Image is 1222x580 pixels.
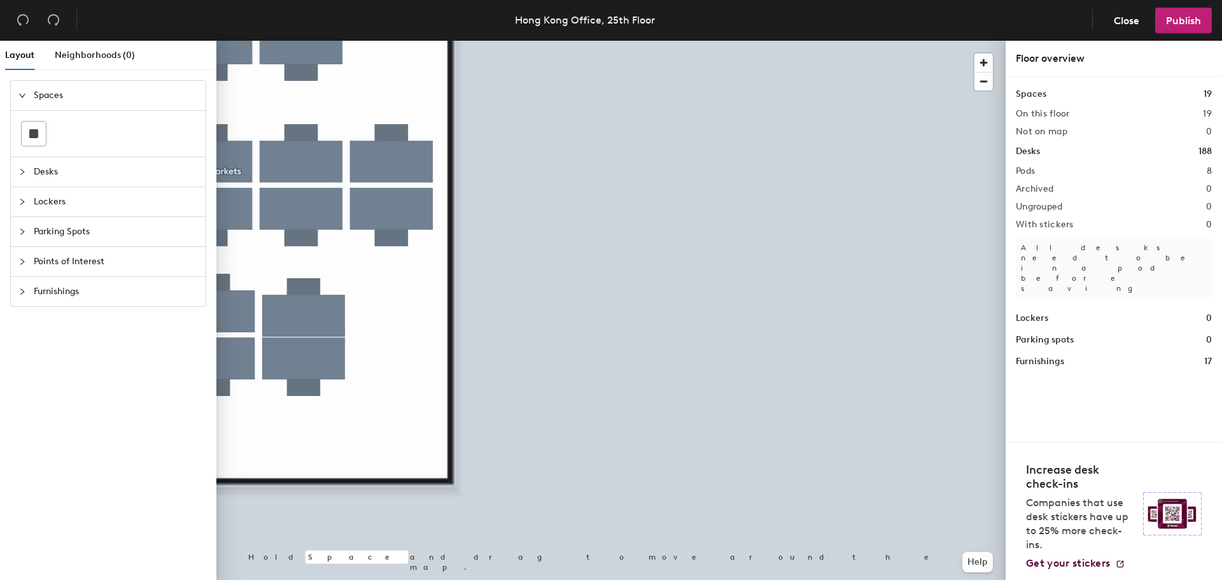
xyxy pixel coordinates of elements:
h2: Not on map [1016,127,1067,137]
span: Desks [34,157,198,187]
h1: Spaces [1016,87,1046,101]
button: Redo (⌘ + ⇧ + Z) [41,8,66,33]
h1: Desks [1016,145,1040,159]
span: Neighborhoods (0) [55,50,135,60]
h1: 17 [1204,355,1212,369]
span: expanded [18,92,26,99]
span: collapsed [18,258,26,265]
span: Spaces [34,81,198,110]
h2: On this floor [1016,109,1070,119]
div: Floor overview [1016,51,1212,66]
button: Publish [1155,8,1212,33]
h1: 19 [1204,87,1212,101]
h2: Ungrouped [1016,202,1063,212]
span: collapsed [18,228,26,236]
h2: With stickers [1016,220,1074,230]
h2: Pods [1016,166,1035,176]
h2: 19 [1203,109,1212,119]
span: Close [1114,15,1139,27]
h1: 0 [1206,311,1212,325]
span: Points of Interest [34,247,198,276]
span: collapsed [18,168,26,176]
button: Undo (⌘ + Z) [10,8,36,33]
span: collapsed [18,198,26,206]
button: Help [962,552,993,572]
div: Hong Kong Office, 25th Floor [515,12,655,28]
span: Parking Spots [34,217,198,246]
span: Get your stickers [1026,557,1110,569]
span: collapsed [18,288,26,295]
span: Layout [5,50,34,60]
h1: Parking spots [1016,333,1074,347]
h1: Lockers [1016,311,1048,325]
p: Companies that use desk stickers have up to 25% more check-ins. [1026,496,1135,552]
p: All desks need to be in a pod before saving [1016,237,1212,299]
h2: Archived [1016,184,1053,194]
h2: 0 [1206,184,1212,194]
a: Get your stickers [1026,557,1125,570]
h1: 188 [1198,145,1212,159]
span: Publish [1166,15,1201,27]
h2: 0 [1206,202,1212,212]
h1: 0 [1206,333,1212,347]
span: Furnishings [34,277,198,306]
img: Sticker logo [1143,492,1202,535]
button: Close [1103,8,1150,33]
h2: 8 [1207,166,1212,176]
span: Lockers [34,187,198,216]
h2: 0 [1206,127,1212,137]
h2: 0 [1206,220,1212,230]
h4: Increase desk check-ins [1026,463,1135,491]
h1: Furnishings [1016,355,1064,369]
